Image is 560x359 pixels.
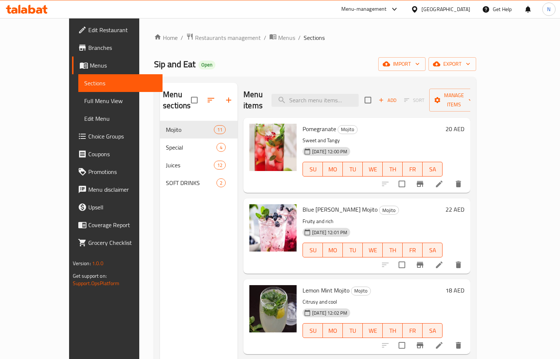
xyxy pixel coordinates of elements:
a: Grocery Checklist [72,234,163,252]
a: Upsell [72,198,163,216]
span: import [384,59,420,69]
div: Mojito [166,125,214,134]
div: Mojito [379,206,399,215]
div: Mojito [351,287,371,295]
span: MO [326,325,340,336]
button: Add [376,95,399,106]
span: SU [306,245,320,256]
span: Lemon Mint Mojito [303,285,349,296]
span: Menus [90,61,157,70]
span: FR [406,325,420,336]
button: SU [303,162,323,177]
button: TH [383,162,403,177]
button: import [378,57,426,71]
span: Sections [84,79,157,88]
span: Full Menu View [84,96,157,105]
span: 1.0.0 [92,259,103,268]
span: Upsell [88,203,157,212]
h6: 22 AED [445,204,464,215]
span: SA [426,245,440,256]
span: SA [426,164,440,175]
span: WE [366,164,380,175]
span: WE [366,245,380,256]
span: [DATE] 12:00 PM [309,148,350,155]
button: SA [423,243,443,257]
span: N [547,5,550,13]
a: Full Menu View [78,92,163,110]
a: Edit menu item [435,179,444,188]
p: Fruity and rich [303,217,443,226]
span: Coupons [88,150,157,158]
button: Branch-specific-item [411,336,429,354]
button: delete [450,175,467,193]
span: TH [386,164,400,175]
a: Choice Groups [72,127,163,145]
button: Manage items [429,89,479,112]
span: Special [166,143,216,152]
img: Blue Berry Mojito [249,204,297,252]
img: Pomegranate [249,124,297,171]
a: Edit menu item [435,260,444,269]
div: Mojito11 [160,121,238,139]
div: Menu-management [341,5,387,14]
button: Add section [220,91,238,109]
span: Coverage Report [88,220,157,229]
button: delete [450,336,467,354]
div: SOFT DRINKS [166,178,216,187]
a: Coupons [72,145,163,163]
a: Support.OpsPlatform [73,278,120,288]
h6: 18 AED [445,285,464,295]
a: Edit Menu [78,110,163,127]
span: [DATE] 12:02 PM [309,310,350,317]
div: Juices12 [160,156,238,174]
button: FR [403,243,423,257]
span: Open [198,62,215,68]
div: [GEOGRAPHIC_DATA] [421,5,470,13]
span: Manage items [435,91,473,109]
span: FR [406,164,420,175]
button: MO [323,243,343,257]
a: Restaurants management [186,33,261,42]
button: WE [363,323,383,338]
div: items [216,143,226,152]
span: Blue [PERSON_NAME] Mojito [303,204,378,215]
span: TH [386,325,400,336]
span: export [434,59,470,69]
button: TH [383,243,403,257]
span: Sections [304,33,325,42]
nav: breadcrumb [154,33,476,42]
a: Coverage Report [72,216,163,234]
span: Pomegranate [303,123,336,134]
img: Lemon Mint Mojito [249,285,297,332]
span: TH [386,245,400,256]
button: MO [323,323,343,338]
span: Add [378,96,397,105]
button: TU [343,323,363,338]
span: Select section first [399,95,429,106]
span: Select to update [394,176,410,192]
span: Mojito [379,206,399,215]
span: Get support on: [73,271,107,281]
span: MO [326,164,340,175]
div: Open [198,61,215,69]
span: Mojito [351,287,371,295]
span: WE [366,325,380,336]
span: Mojito [338,125,357,134]
span: Select section [360,92,376,108]
span: SU [306,164,320,175]
span: Menus [278,33,295,42]
span: Add item [376,95,399,106]
span: Select to update [394,257,410,273]
span: 4 [217,144,225,151]
li: / [264,33,266,42]
button: FR [403,323,423,338]
span: Select all sections [187,92,202,108]
div: Special4 [160,139,238,156]
span: TU [346,245,360,256]
button: MO [323,162,343,177]
span: 12 [214,162,225,169]
span: Choice Groups [88,132,157,141]
button: export [428,57,476,71]
button: WE [363,243,383,257]
button: TU [343,243,363,257]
